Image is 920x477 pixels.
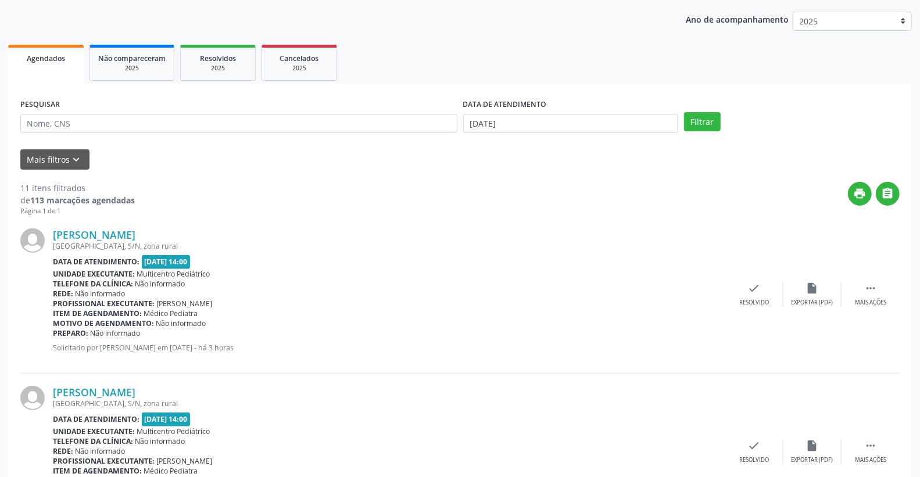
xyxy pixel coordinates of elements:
[270,64,328,73] div: 2025
[137,426,210,436] span: Multicentro Pediátrico
[70,153,83,166] i: keyboard_arrow_down
[30,195,135,206] strong: 113 marcações agendadas
[27,53,65,63] span: Agendados
[739,456,769,464] div: Resolvido
[98,53,166,63] span: Não compareceram
[135,436,185,446] span: Não informado
[98,64,166,73] div: 2025
[748,439,761,452] i: check
[864,439,877,452] i: 
[53,309,142,318] b: Item de agendamento:
[792,299,833,307] div: Exportar (PDF)
[156,318,206,328] span: Não informado
[76,446,126,456] span: Não informado
[748,282,761,295] i: check
[157,456,213,466] span: [PERSON_NAME]
[20,149,90,170] button: Mais filtroskeyboard_arrow_down
[684,112,721,132] button: Filtrar
[463,96,547,114] label: DATA DE ATENDIMENTO
[135,279,185,289] span: Não informado
[806,439,819,452] i: insert_drive_file
[739,299,769,307] div: Resolvido
[53,456,155,466] b: Profissional executante:
[189,64,247,73] div: 2025
[53,446,73,456] b: Rede:
[53,241,725,251] div: [GEOGRAPHIC_DATA], S/N, zona rural
[53,279,133,289] b: Telefone da clínica:
[20,182,135,194] div: 11 itens filtrados
[280,53,319,63] span: Cancelados
[848,182,872,206] button: print
[76,289,126,299] span: Não informado
[53,257,139,267] b: Data de atendimento:
[864,282,877,295] i: 
[20,96,60,114] label: PESQUISAR
[855,299,886,307] div: Mais ações
[53,426,135,436] b: Unidade executante:
[53,328,88,338] b: Preparo:
[91,328,141,338] span: Não informado
[53,386,135,399] a: [PERSON_NAME]
[53,318,154,328] b: Motivo de agendamento:
[854,187,867,200] i: print
[20,228,45,253] img: img
[806,282,819,295] i: insert_drive_file
[53,289,73,299] b: Rede:
[792,456,833,464] div: Exportar (PDF)
[20,206,135,216] div: Página 1 de 1
[855,456,886,464] div: Mais ações
[53,436,133,446] b: Telefone da clínica:
[144,466,198,476] span: Médico Pediatra
[20,194,135,206] div: de
[53,228,135,241] a: [PERSON_NAME]
[463,114,679,134] input: Selecione um intervalo
[142,255,191,268] span: [DATE] 14:00
[137,269,210,279] span: Multicentro Pediátrico
[20,114,457,134] input: Nome, CNS
[53,269,135,279] b: Unidade executante:
[144,309,198,318] span: Médico Pediatra
[53,299,155,309] b: Profissional executante:
[882,187,894,200] i: 
[876,182,900,206] button: 
[20,386,45,410] img: img
[686,12,789,26] p: Ano de acompanhamento
[200,53,236,63] span: Resolvidos
[157,299,213,309] span: [PERSON_NAME]
[53,414,139,424] b: Data de atendimento:
[53,466,142,476] b: Item de agendamento:
[53,343,725,353] p: Solicitado por [PERSON_NAME] em [DATE] - há 3 horas
[53,399,725,408] div: [GEOGRAPHIC_DATA], S/N, zona rural
[142,413,191,426] span: [DATE] 14:00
